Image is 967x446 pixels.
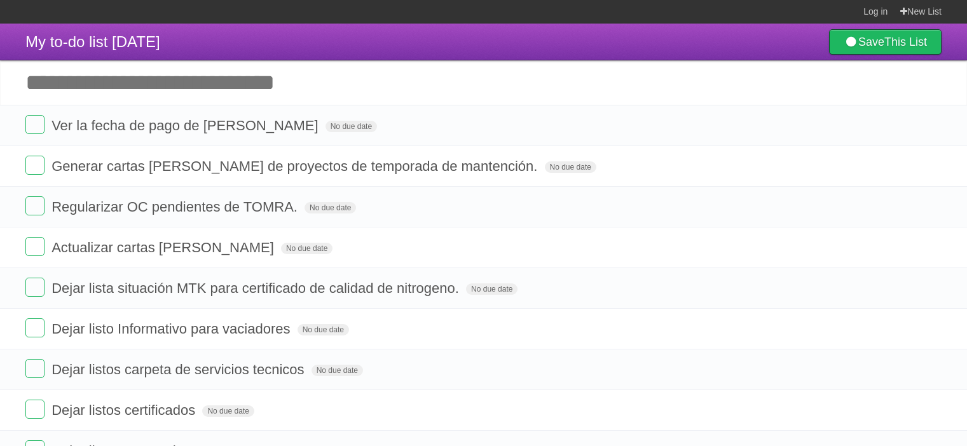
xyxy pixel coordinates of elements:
span: No due date [312,365,363,376]
label: Done [25,196,45,215]
span: Dejar listos certificados [51,402,198,418]
label: Done [25,400,45,419]
span: No due date [298,324,349,335]
label: Done [25,115,45,134]
span: Actualizar cartas [PERSON_NAME] [51,240,277,255]
span: Generar cartas [PERSON_NAME] de proyectos de temporada de mantención. [51,158,540,174]
span: Dejar listo Informativo para vaciadores [51,321,293,337]
a: SaveThis List [829,29,942,55]
label: Done [25,359,45,378]
span: No due date [305,202,356,213]
span: Regularizar OC pendientes de TOMRA. [51,199,301,215]
b: This List [884,36,927,48]
span: No due date [202,405,254,417]
span: Dejar lista situación MTK para certificado de calidad de nitrogeno. [51,280,462,296]
span: Dejar listos carpeta de servicios tecnicos [51,362,307,377]
label: Done [25,278,45,297]
label: Done [25,156,45,175]
span: No due date [545,161,596,173]
label: Done [25,237,45,256]
span: No due date [326,121,377,132]
span: My to-do list [DATE] [25,33,160,50]
span: No due date [466,283,518,295]
label: Done [25,318,45,337]
span: No due date [281,243,333,254]
span: Ver la fecha de pago de [PERSON_NAME] [51,118,321,133]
